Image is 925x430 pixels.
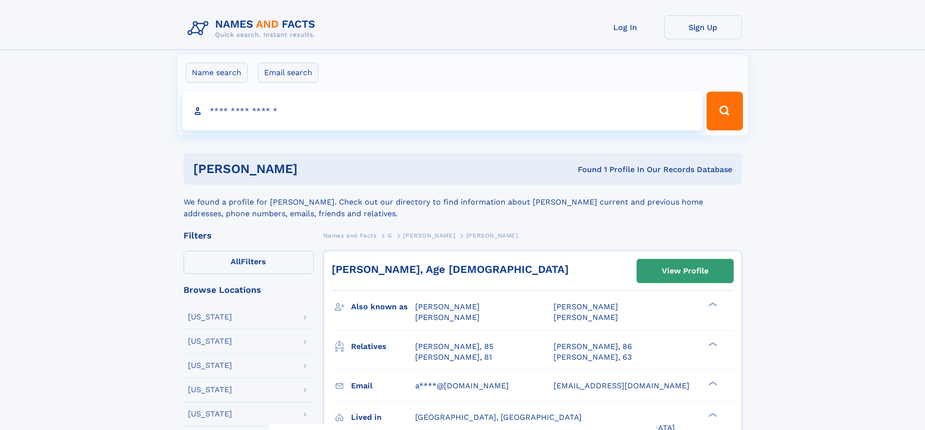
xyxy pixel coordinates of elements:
div: ❯ [706,302,718,308]
span: [PERSON_NAME] [466,232,518,239]
span: [GEOGRAPHIC_DATA], [GEOGRAPHIC_DATA] [415,413,582,422]
h1: [PERSON_NAME] [193,163,438,175]
a: View Profile [637,259,733,283]
a: Names and Facts [323,229,377,241]
a: [PERSON_NAME], Age [DEMOGRAPHIC_DATA] [332,263,569,275]
div: Filters [184,231,314,240]
a: [PERSON_NAME], 81 [415,352,492,363]
span: [EMAIL_ADDRESS][DOMAIN_NAME] [554,381,690,390]
div: ❯ [706,380,718,386]
div: [US_STATE] [188,362,232,369]
div: Browse Locations [184,286,314,294]
div: ❯ [706,412,718,418]
span: [PERSON_NAME] [403,232,455,239]
button: Search Button [706,92,742,130]
span: [PERSON_NAME] [554,302,618,311]
div: [US_STATE] [188,313,232,321]
a: G [387,229,392,241]
a: Log In [587,16,664,39]
h3: Also known as [351,299,415,315]
label: Name search [185,63,248,83]
span: [PERSON_NAME] [415,302,480,311]
span: All [231,257,241,266]
h3: Email [351,378,415,394]
div: ❯ [706,341,718,347]
a: Sign Up [664,16,742,39]
span: [PERSON_NAME] [415,313,480,322]
div: We found a profile for [PERSON_NAME]. Check out our directory to find information about [PERSON_N... [184,185,742,220]
div: [US_STATE] [188,386,232,394]
label: Filters [184,251,314,274]
input: search input [183,92,703,130]
div: [US_STATE] [188,337,232,345]
div: [US_STATE] [188,410,232,418]
img: Logo Names and Facts [184,16,323,42]
a: [PERSON_NAME], 86 [554,341,632,352]
label: Email search [258,63,319,83]
a: [PERSON_NAME], 85 [415,341,493,352]
span: [PERSON_NAME] [554,313,618,322]
span: G [387,232,392,239]
div: View Profile [662,260,708,282]
a: [PERSON_NAME] [403,229,455,241]
a: [PERSON_NAME], 63 [554,352,632,363]
div: Found 1 Profile In Our Records Database [437,164,732,175]
h3: Relatives [351,338,415,355]
h3: Lived in [351,409,415,426]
